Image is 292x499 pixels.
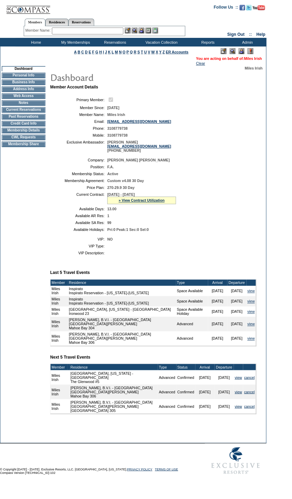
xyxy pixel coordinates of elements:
td: [DATE] [208,331,227,346]
span: [DATE] - [DATE] [107,192,135,197]
a: Miles Irish [244,56,262,61]
a: [EMAIL_ADDRESS][DOMAIN_NAME] [107,119,171,124]
img: View [132,28,137,33]
td: [DATE] [227,286,246,296]
a: [EMAIL_ADDRESS][DOMAIN_NAME] [107,144,171,148]
span: 3108779738 [107,133,127,137]
td: Advanced [158,384,176,399]
div: Member Name: [25,28,52,33]
td: [DATE] [214,399,234,413]
a: PRIVACY POLICY [127,467,152,471]
td: Inspirato Inspirato Reservation - [US_STATE]-[US_STATE] [68,286,176,296]
a: L [112,50,114,54]
span: Miles Irish [245,66,262,70]
a: ER Accounts [166,50,188,54]
td: Miles Irish [50,306,68,317]
td: Mobile: [53,133,104,137]
td: [DATE] [227,296,246,306]
a: S [137,50,140,54]
td: Space Available [176,286,208,296]
a: view [235,390,242,394]
td: Miles Irish [50,370,67,384]
td: Space Available [176,296,208,306]
span: [DATE] [107,106,119,110]
a: Z [162,50,165,54]
td: Departure [227,279,246,286]
td: Business Info [2,79,45,85]
span: Active [107,172,118,176]
a: view [235,375,242,379]
span: Custom v4.08 30 Day [107,179,144,183]
td: VIP Type: [53,244,104,248]
a: B [78,50,80,54]
td: Miles Irish [50,399,67,413]
a: A [74,50,77,54]
a: Residences [45,19,68,26]
a: J [105,50,107,54]
td: My Memberships [55,38,94,46]
td: Available SA Res: [53,221,104,225]
td: [PERSON_NAME], B.V.I. - [GEOGRAPHIC_DATA] [GEOGRAPHIC_DATA][PERSON_NAME] [GEOGRAPHIC_DATA] 305 [69,399,158,413]
img: b_edit.gif [125,28,131,33]
td: Miles Irish [50,331,68,346]
a: T [141,50,143,54]
span: 3108779738 [107,126,127,130]
td: Miles Irish [50,317,68,331]
a: view [247,336,255,340]
td: Current Reservations [2,107,45,113]
a: I [103,50,104,54]
a: D [85,50,88,54]
span: 1 [107,214,109,218]
td: Available AR Res: [53,214,104,218]
td: VIP: [53,237,104,241]
img: b_calculator.gif [152,28,158,33]
img: Impersonate [238,48,244,54]
a: » View Contract Utilization [119,198,165,202]
td: Price Plan: [53,185,104,190]
td: Member Name: [53,113,104,117]
a: cancel [244,375,255,379]
a: P [126,50,129,54]
a: F [92,50,94,54]
img: Impersonate [138,28,144,33]
a: TERMS OF USE [155,467,178,471]
td: Current Contract: [53,192,104,204]
td: [DATE] [227,331,246,346]
span: :: [249,32,252,37]
b: Next 5 Travel Events [50,354,90,359]
td: Inspirato Inspirato Reservation - [US_STATE]-[US_STATE] [68,296,176,306]
td: [DATE] [208,317,227,331]
td: Status [176,364,195,370]
img: Edit Mode [221,48,226,54]
img: Subscribe to our YouTube Channel [252,5,265,10]
td: Address Info [2,86,45,92]
img: Become our fan on Facebook [239,5,245,10]
td: Arrival [195,364,214,370]
a: Reservations [68,19,94,26]
td: Vacation Collection [134,38,187,46]
a: H [99,50,102,54]
td: [DATE] [214,384,234,399]
a: view [247,289,255,293]
td: Home [15,38,55,46]
td: [DATE] [227,306,246,317]
a: Subscribe to our YouTube Channel [252,7,265,11]
td: [DATE] [208,286,227,296]
td: Residence [68,279,176,286]
td: Exclusive Ambassador: [53,140,104,152]
td: Advanced [158,370,176,384]
a: V [148,50,150,54]
td: Email: [53,119,104,124]
td: Space Available Holiday [176,306,208,317]
td: [DATE] [195,384,214,399]
b: Member Account Details [50,85,98,89]
a: Become our fan on Facebook [239,7,245,11]
td: Admin [227,38,266,46]
td: Miles Irish [50,296,68,306]
a: view [247,309,255,314]
img: Follow us on Twitter [246,5,251,10]
td: Position: [53,165,104,169]
td: Departure [214,364,234,370]
td: Member Since: [53,106,104,110]
td: Follow Us :: [214,4,238,12]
